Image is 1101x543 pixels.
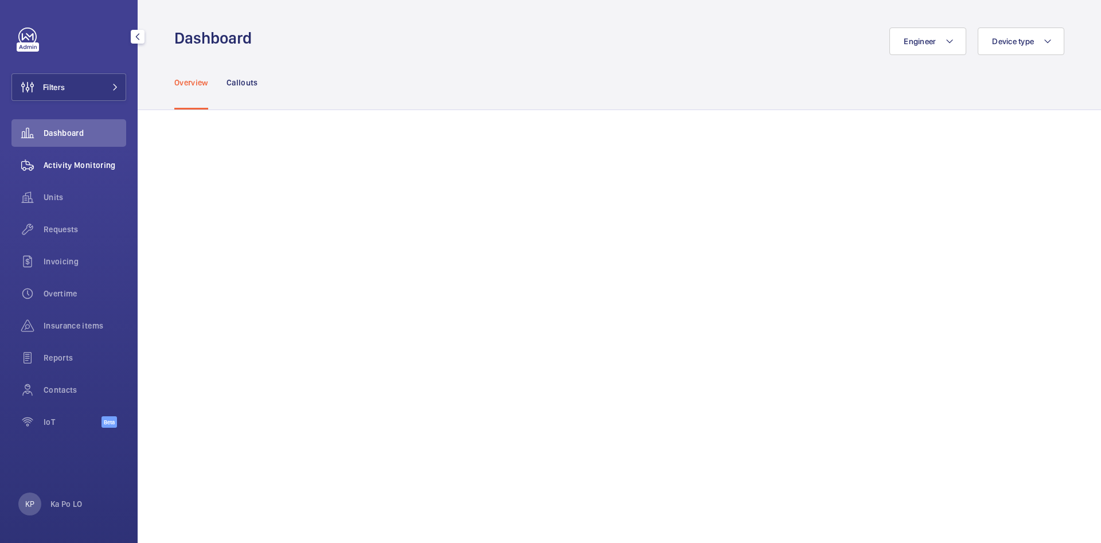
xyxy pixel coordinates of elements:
span: Dashboard [44,127,126,139]
span: Contacts [44,384,126,396]
button: Filters [11,73,126,101]
p: Overview [174,77,208,88]
span: Beta [101,416,117,428]
span: Activity Monitoring [44,159,126,171]
span: Filters [43,81,65,93]
h1: Dashboard [174,28,259,49]
span: Overtime [44,288,126,299]
span: Engineer [904,37,936,46]
p: KP [25,498,34,510]
button: Device type [978,28,1064,55]
p: Ka Po LO [50,498,83,510]
span: Units [44,192,126,203]
button: Engineer [889,28,966,55]
span: Invoicing [44,256,126,267]
span: Requests [44,224,126,235]
span: IoT [44,416,101,428]
p: Callouts [227,77,258,88]
span: Insurance items [44,320,126,331]
span: Device type [992,37,1034,46]
span: Reports [44,352,126,364]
